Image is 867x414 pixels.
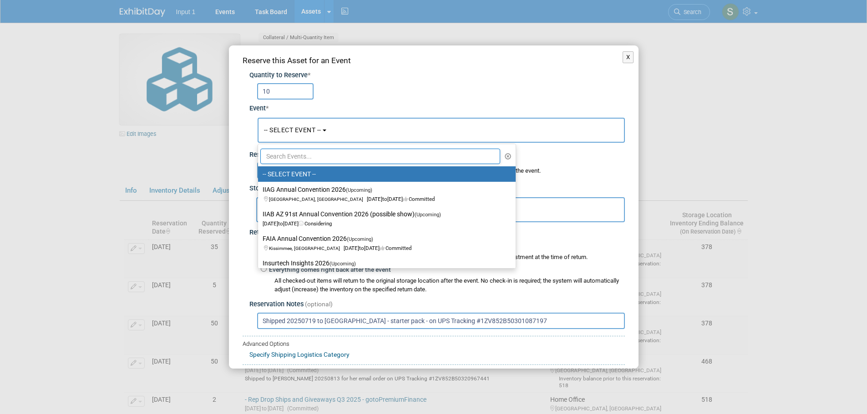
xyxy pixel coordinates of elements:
[347,236,373,242] span: (Upcoming)
[249,100,625,114] div: Event
[243,56,351,65] span: Reserve this Asset for an Event
[264,126,321,134] span: -- SELECT EVENT --
[263,187,435,202] span: [DATE] [DATE] Committed
[260,149,501,164] input: Search Events...
[263,233,507,254] label: FAIA Annual Convention 2026
[623,51,634,63] button: X
[382,196,387,202] span: to
[305,300,333,308] span: (optional)
[263,208,507,229] label: IIAB AZ 91st Annual Convention 2026 (possible show)
[263,236,411,251] span: [DATE] [DATE] Committed
[249,300,304,308] span: Reservation Notes
[330,261,356,267] span: (Upcoming)
[249,222,625,238] div: Return to Storage / Check-in
[249,145,625,160] div: Reservation Date
[256,197,625,222] button: Drop ship to rep
[249,71,625,80] div: Quantity to Reserve
[263,211,446,227] span: [DATE] [DATE] Considering
[359,245,364,251] span: to
[267,265,391,274] label: Everything comes right back after the event
[249,179,625,194] div: Storage Location
[269,196,367,202] span: [GEOGRAPHIC_DATA], [GEOGRAPHIC_DATA]
[258,118,625,143] button: -- SELECT EVENT --
[263,168,507,180] label: -- SELECT EVENT --
[269,245,344,251] span: Kissimmee, [GEOGRAPHIC_DATA]
[274,277,625,294] div: All checked-out items will return to the original storage location after the event. No check-in i...
[278,220,283,227] span: to
[263,257,507,278] label: Insurtech Insights 2026
[263,184,507,205] label: IIAG Annual Convention 2026
[346,187,372,193] span: (Upcoming)
[257,162,319,179] input: Reservation Date
[249,351,350,358] a: Specify Shipping Logistics Category
[415,212,441,218] span: (Upcoming)
[243,340,625,349] div: Advanced Options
